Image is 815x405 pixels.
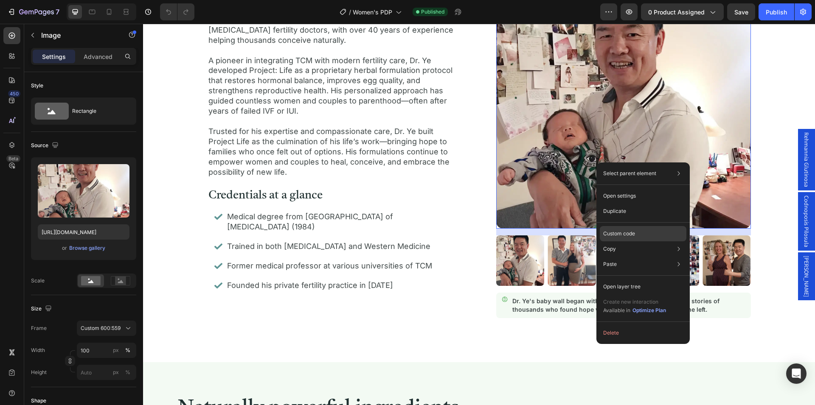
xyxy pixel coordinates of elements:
[84,52,112,61] p: Advanced
[38,164,129,218] img: preview-image
[8,90,20,97] div: 450
[659,232,668,273] span: [PERSON_NAME]
[77,365,136,380] input: px%
[31,346,45,354] label: Width
[648,8,705,17] span: 0 product assigned
[603,245,616,253] p: Copy
[600,325,686,341] button: Delete
[84,237,311,247] p: Former medical professor at various universities of TCM
[111,345,121,355] button: %
[77,343,136,358] input: px%
[603,283,641,290] p: Open layer tree
[369,273,602,290] p: Dr. Ye's baby wall began with one photo. [DATE], it holds the stories of thousands who found hope...
[41,30,113,40] p: Image
[759,3,794,20] button: Publish
[559,212,608,262] img: gempages_491691367047627898-79dc996b-3684-4448-948e-65f754f66204.webp
[125,369,130,376] div: %
[659,172,668,223] span: Codnoposis Pilosula
[456,212,505,262] img: gempages_491691367047627898-12e57e76-eac3-4f6c-a1b4-452dccced2d0.webp
[603,192,636,200] p: Open settings
[113,369,119,376] div: px
[31,397,46,405] div: Shape
[786,363,807,384] div: Open Intercom Messenger
[727,3,755,20] button: Save
[353,212,402,262] img: gempages_491691367047627898-f189e675-d937-4bf4-9315-dd30e3f684e4.webp
[3,3,63,20] button: 7
[56,7,59,17] p: 7
[111,367,121,377] button: %
[766,8,787,17] div: Publish
[42,52,66,61] p: Settings
[603,170,656,177] p: Select parent element
[358,272,365,279] img: gempages_491691367047627898-e4ed46f9-3e96-4c87-8fc0-182ceae0db27.svg
[603,230,635,237] p: Custom code
[632,306,666,315] button: Optimize Plan
[31,369,47,376] label: Height
[6,155,20,162] div: Beta
[69,244,105,252] div: Browse gallery
[603,207,626,215] p: Duplicate
[476,215,485,222] div: 16
[31,277,45,285] div: Scale
[62,243,67,253] span: or
[113,346,119,354] div: px
[77,321,136,336] button: Custom 600:559
[349,8,351,17] span: /
[641,3,724,20] button: 0 product assigned
[125,346,130,354] div: %
[31,324,47,332] label: Frame
[603,260,617,268] p: Paste
[603,298,666,306] p: Create new interaction
[734,8,748,16] span: Save
[31,140,60,151] div: Source
[632,307,666,314] div: Optimize Plan
[143,24,815,405] iframe: Design area
[659,109,668,163] span: Rehmannia Glutinosa
[38,224,129,240] input: https://example.com/image.jpg
[81,324,121,332] span: Custom 600:559
[84,188,311,208] p: Medical degree from [GEOGRAPHIC_DATA] of [MEDICAL_DATA] (1984)
[353,8,392,17] span: Women's PDP
[84,218,311,228] p: Trained in both [MEDICAL_DATA] and Western Medicine
[508,212,556,262] img: gempages_491691367047627898-c8183f19-8934-44d5-8d46-4265c9488644.webp
[123,345,133,355] button: px
[31,303,53,315] div: Size
[160,3,194,20] div: Undo/Redo
[123,367,133,377] button: px
[34,372,662,399] h2: Naturally powerful ingredients
[65,165,319,180] h3: Credentials at a glance
[84,257,311,267] p: Founded his private fertility practice in [DATE]
[31,82,43,89] div: Style
[72,101,124,121] div: Rectangle
[603,307,630,313] span: Available in
[421,8,444,16] span: Published
[405,212,453,262] img: gempages_491691367047627898-979e8d15-3475-4afc-b3b9-380fe2b32a10.webp
[69,244,106,252] button: Browse gallery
